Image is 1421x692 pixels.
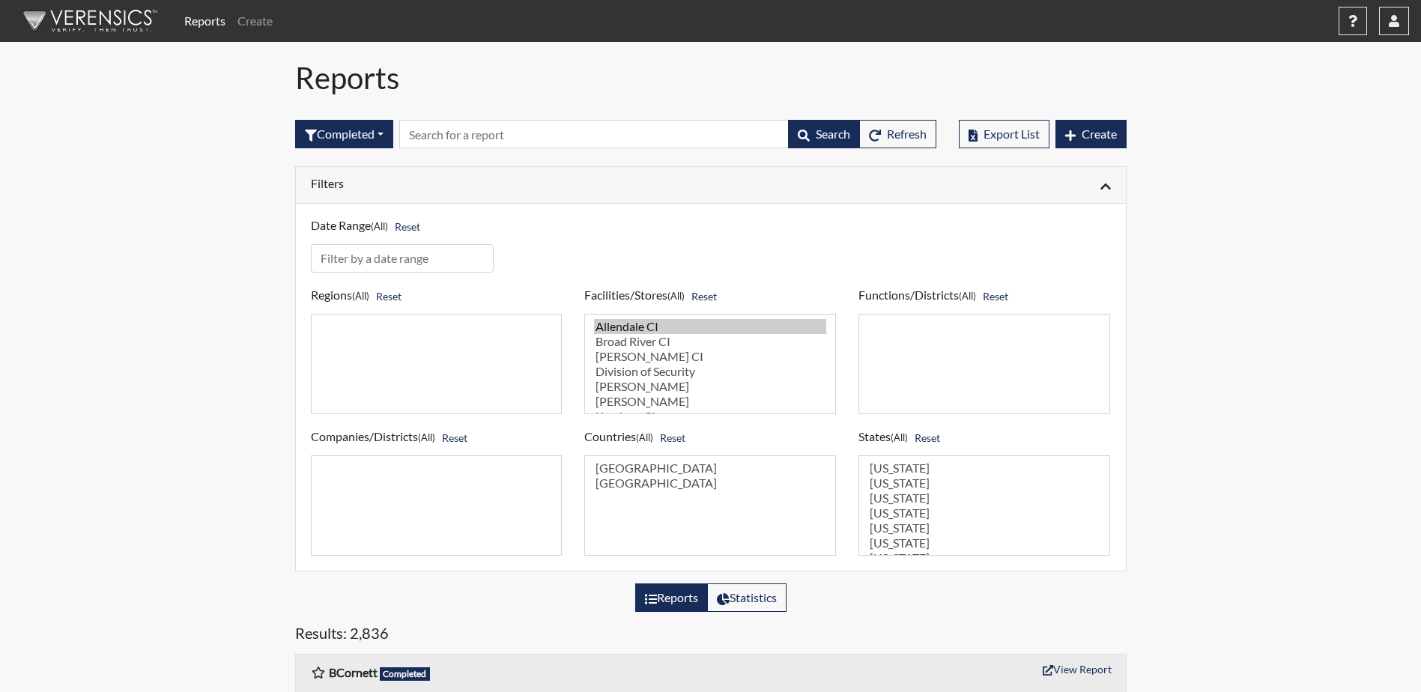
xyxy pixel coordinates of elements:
[311,215,494,238] h6: Date Range
[295,120,393,148] div: Filter by interview status
[399,120,789,148] input: Search by Registration ID, Interview Number, or Investigation Name.
[858,285,1110,308] h6: Functions/Districts
[891,431,908,443] small: (All)
[594,349,826,364] option: [PERSON_NAME] CI
[635,583,708,612] label: View the list of reports
[380,667,431,681] span: Completed
[868,461,1100,476] option: [US_STATE]
[868,535,1100,550] option: [US_STATE]
[388,215,427,238] button: Reset
[959,290,976,302] small: (All)
[295,624,1127,648] h5: Results: 2,836
[887,127,927,141] span: Refresh
[311,244,494,273] input: Filter by a date range
[868,520,1100,535] option: [US_STATE]
[311,426,563,449] h6: Companies/Districts
[594,394,826,409] option: [PERSON_NAME]
[984,127,1040,141] span: Export List
[707,583,787,612] label: View statistics about completed interviews
[300,176,1122,194] div: Click to expand/collapse filters
[594,319,826,334] option: Allendale CI
[352,290,369,302] small: (All)
[594,334,826,349] option: Broad River CI
[1036,658,1118,681] button: View Report
[584,426,836,449] h6: Countries
[371,220,388,232] small: (All)
[908,426,947,449] button: Reset
[868,506,1100,520] option: [US_STATE]
[418,431,435,443] small: (All)
[594,409,826,424] option: Kershaw CI
[594,364,826,379] option: Division of Security
[435,426,474,449] button: Reset
[584,285,836,308] h6: Facilities/Stores
[667,290,685,302] small: (All)
[231,6,279,36] a: Create
[816,127,850,141] span: Search
[329,665,378,679] b: BCornett
[868,550,1100,565] option: [US_STATE]
[311,176,700,190] h6: Filters
[1082,127,1117,141] span: Create
[868,491,1100,506] option: [US_STATE]
[594,461,826,476] option: [GEOGRAPHIC_DATA]
[1055,120,1127,148] button: Create
[295,120,393,148] button: Completed
[868,476,1100,491] option: [US_STATE]
[594,379,826,394] option: [PERSON_NAME]
[685,285,724,308] button: Reset
[311,285,563,308] h6: Regions
[959,120,1049,148] button: Export List
[859,120,936,148] button: Refresh
[788,120,860,148] button: Search
[653,426,692,449] button: Reset
[369,285,408,308] button: Reset
[636,431,653,443] small: (All)
[976,285,1015,308] button: Reset
[594,476,826,491] option: [GEOGRAPHIC_DATA]
[295,60,1127,96] h1: Reports
[178,6,231,36] a: Reports
[858,426,1110,449] h6: States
